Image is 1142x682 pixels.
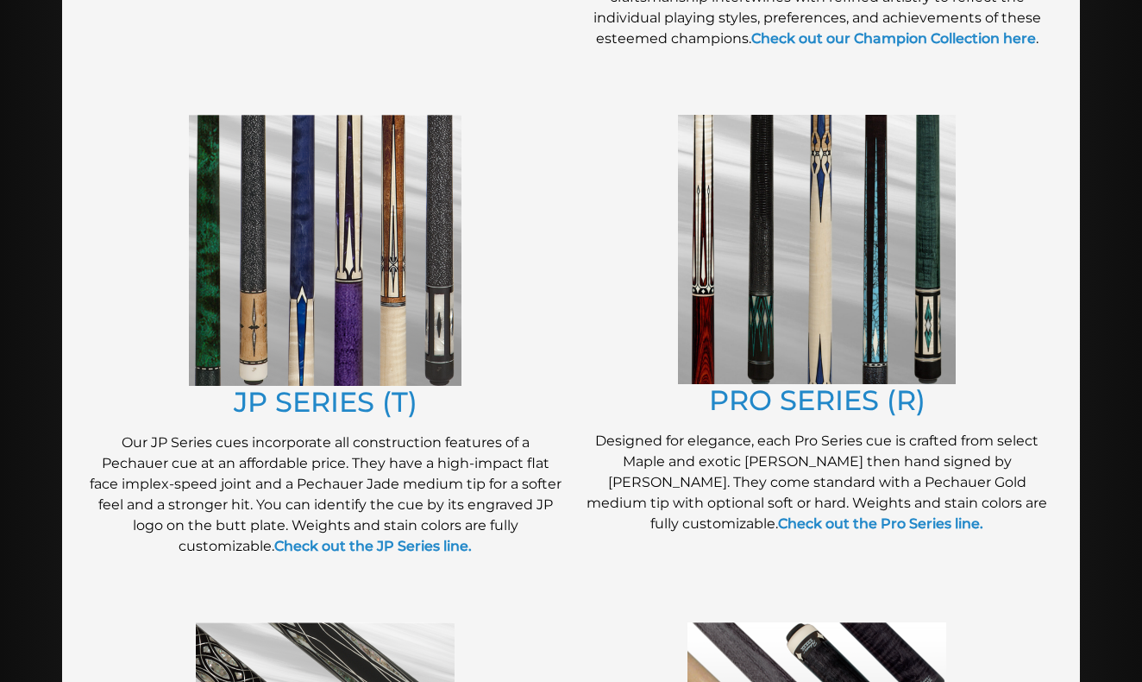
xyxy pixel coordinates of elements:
[751,30,1036,47] a: Check out our Champion Collection here
[88,433,562,557] p: Our JP Series cues incorporate all construction features of a Pechauer cue at an affordable price...
[778,515,983,532] a: Check out the Pro Series line.
[234,385,417,419] a: JP SERIES (T)
[709,383,926,417] a: PRO SERIES (R)
[580,431,1054,534] p: Designed for elegance, each Pro Series cue is crafted from select Maple and exotic [PERSON_NAME] ...
[274,538,472,554] a: Check out the JP Series line.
